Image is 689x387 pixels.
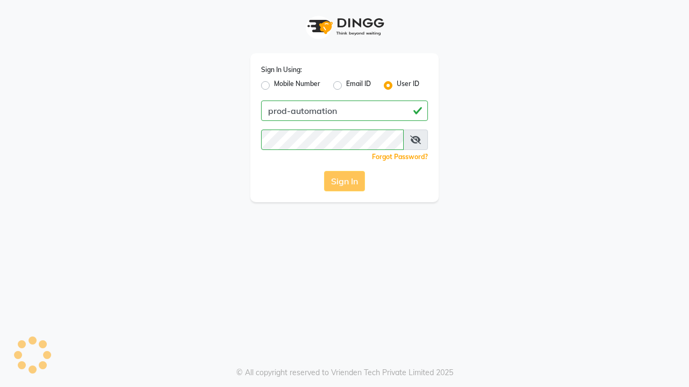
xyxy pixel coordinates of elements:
[301,11,388,42] img: logo1.svg
[261,101,428,121] input: Username
[274,79,320,92] label: Mobile Number
[261,130,404,150] input: Username
[372,153,428,161] a: Forgot Password?
[397,79,419,92] label: User ID
[261,65,302,75] label: Sign In Using:
[346,79,371,92] label: Email ID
